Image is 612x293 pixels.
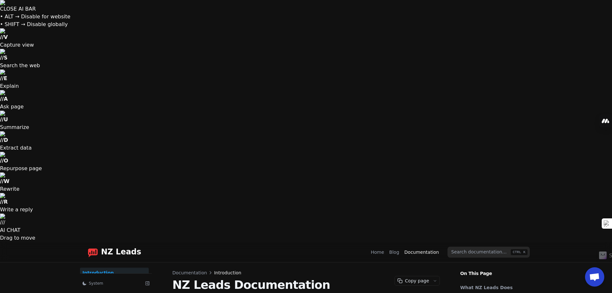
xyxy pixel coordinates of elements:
h1: NZ Leads Documentation [173,279,440,291]
a: Documentation [404,249,439,255]
a: Home [371,249,384,255]
p: On This Page [455,262,537,277]
button: Copy page [395,276,430,285]
a: Introduction [80,268,149,278]
a: Blog [389,249,399,255]
img: logo [88,247,98,257]
span: Introduction [214,270,241,276]
a: What NZ Leads Does [460,284,529,291]
span: NZ Leads [101,248,141,257]
span: Documentation [173,270,207,276]
input: Search documentation… [448,247,530,258]
button: System [80,279,140,288]
div: Open chat [585,267,604,287]
button: Collapse sidebar [143,279,152,288]
a: Home page [83,247,141,257]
